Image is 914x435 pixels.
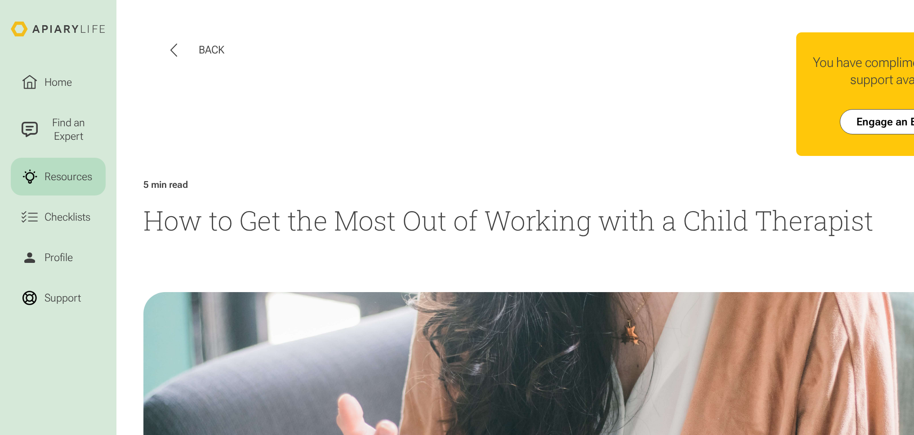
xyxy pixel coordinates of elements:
[11,239,106,276] a: Profile
[42,169,95,185] div: Resources
[42,249,76,266] div: Profile
[42,209,93,225] div: Checklists
[11,158,106,195] a: Resources
[11,198,106,236] a: Checklists
[11,63,106,101] a: Home
[143,179,188,190] div: 5 min read
[11,104,106,155] a: Find an Expert
[170,43,224,57] button: Back
[11,279,106,317] a: Support
[42,74,75,90] div: Home
[42,290,84,306] div: Support
[199,43,224,57] div: Back
[42,115,95,144] div: Find an Expert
